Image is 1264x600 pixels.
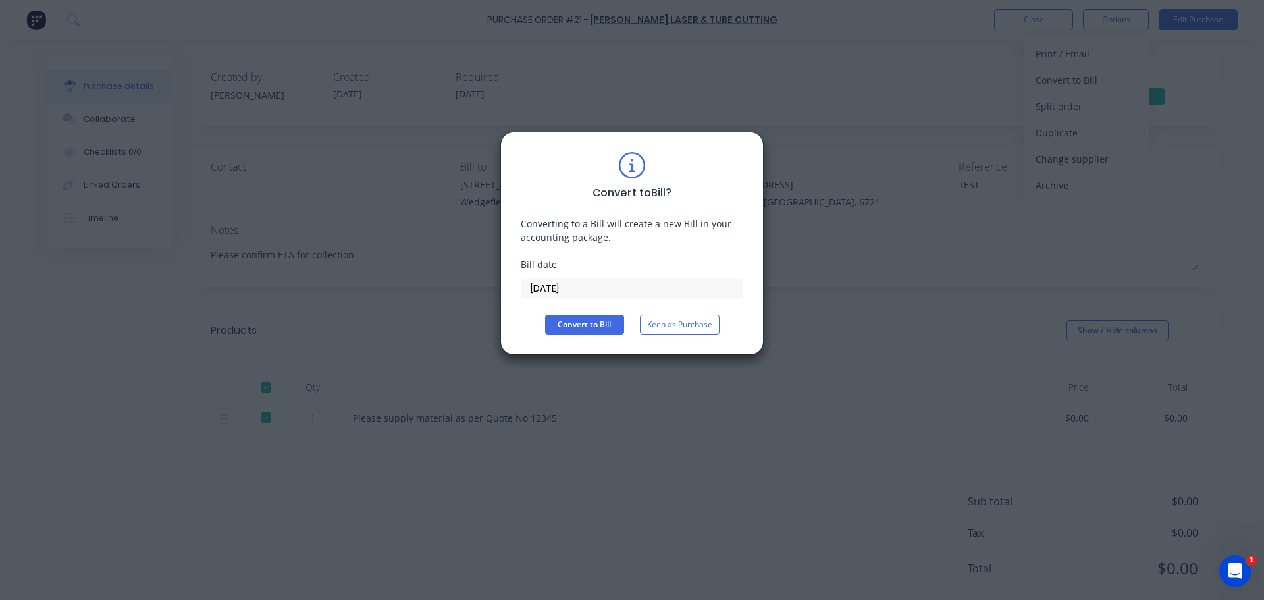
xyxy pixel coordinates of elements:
iframe: Intercom live chat [1219,555,1251,587]
div: Convert to Bill ? [592,185,671,201]
div: Bill date [521,258,743,271]
button: Convert to Bill [545,315,624,335]
button: Keep as Purchase [640,315,720,335]
span: 1 [1246,555,1257,566]
div: Converting to a Bill will create a new Bill in your accounting package. [521,217,743,244]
